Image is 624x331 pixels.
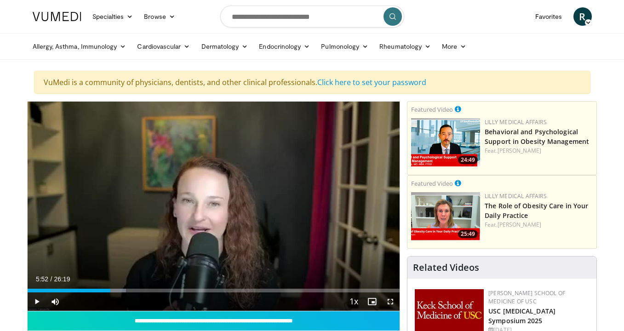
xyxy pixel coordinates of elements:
[485,201,588,220] a: The Role of Obesity Care in Your Daily Practice
[363,292,381,311] button: Enable picture-in-picture mode
[51,275,52,283] span: /
[411,105,453,114] small: Featured Video
[46,292,64,311] button: Mute
[485,127,589,146] a: Behavioral and Psychological Support in Obesity Management
[411,118,480,166] img: ba3304f6-7838-4e41-9c0f-2e31ebde6754.png.150x105_q85_crop-smart_upscale.png
[411,192,480,240] a: 25:49
[34,71,590,94] div: VuMedi is a community of physicians, dentists, and other clinical professionals.
[33,12,81,21] img: VuMedi Logo
[374,37,436,56] a: Rheumatology
[573,7,592,26] a: R
[485,192,547,200] a: Lilly Medical Affairs
[530,7,568,26] a: Favorites
[498,147,541,154] a: [PERSON_NAME]
[413,262,479,273] h4: Related Videos
[488,289,565,305] a: [PERSON_NAME] School of Medicine of USC
[132,37,195,56] a: Cardiovascular
[317,77,426,87] a: Click here to set your password
[458,156,478,164] span: 24:49
[411,179,453,188] small: Featured Video
[498,221,541,228] a: [PERSON_NAME]
[28,102,400,311] video-js: Video Player
[458,230,478,238] span: 25:49
[87,7,139,26] a: Specialties
[411,192,480,240] img: e1208b6b-349f-4914-9dd7-f97803bdbf1d.png.150x105_q85_crop-smart_upscale.png
[27,37,132,56] a: Allergy, Asthma, Immunology
[485,221,593,229] div: Feat.
[485,147,593,155] div: Feat.
[344,292,363,311] button: Playback Rate
[54,275,70,283] span: 26:19
[36,275,48,283] span: 5:52
[488,307,555,325] a: USC [MEDICAL_DATA] Symposium 2025
[381,292,400,311] button: Fullscreen
[315,37,374,56] a: Pulmonology
[485,118,547,126] a: Lilly Medical Affairs
[220,6,404,28] input: Search topics, interventions
[436,37,472,56] a: More
[28,292,46,311] button: Play
[138,7,181,26] a: Browse
[196,37,254,56] a: Dermatology
[411,118,480,166] a: 24:49
[253,37,315,56] a: Endocrinology
[28,289,400,292] div: Progress Bar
